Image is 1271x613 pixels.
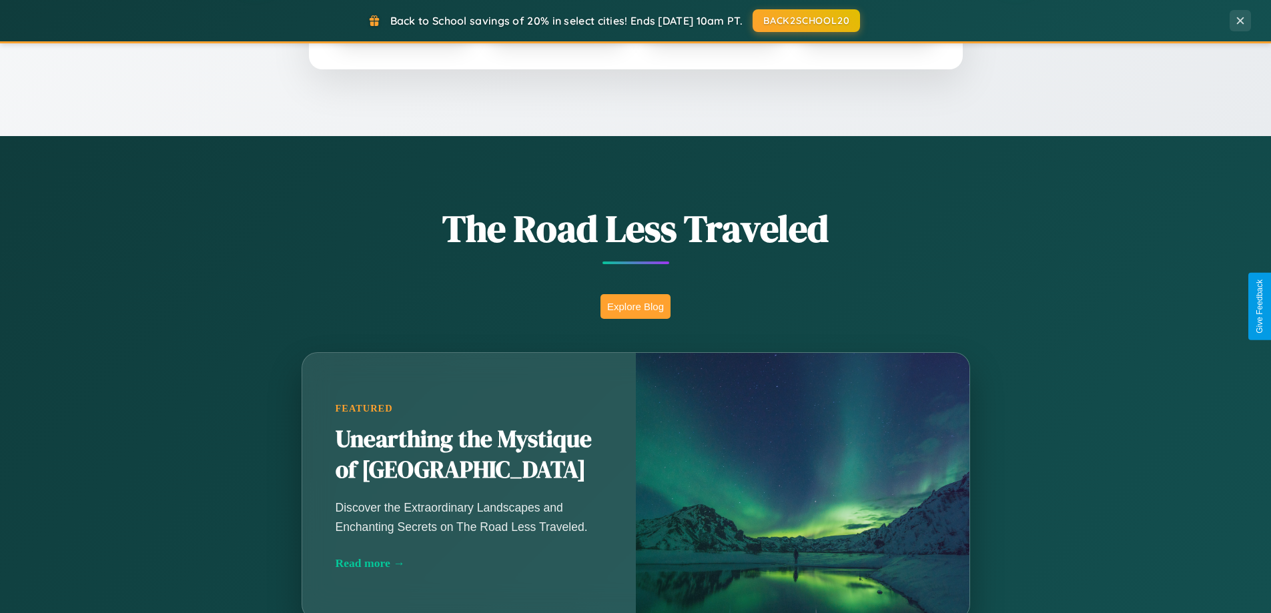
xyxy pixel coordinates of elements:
[336,403,602,414] div: Featured
[336,498,602,536] p: Discover the Extraordinary Landscapes and Enchanting Secrets on The Road Less Traveled.
[236,203,1036,254] h1: The Road Less Traveled
[336,556,602,570] div: Read more →
[336,424,602,486] h2: Unearthing the Mystique of [GEOGRAPHIC_DATA]
[600,294,671,319] button: Explore Blog
[390,14,743,27] span: Back to School savings of 20% in select cities! Ends [DATE] 10am PT.
[1255,279,1264,334] div: Give Feedback
[753,9,860,32] button: BACK2SCHOOL20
